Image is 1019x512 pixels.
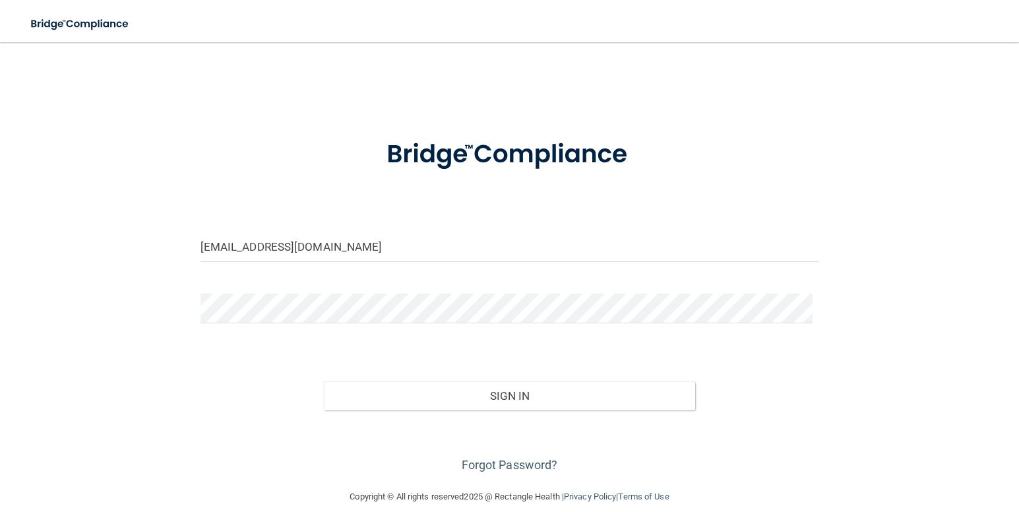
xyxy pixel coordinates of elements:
button: Sign In [324,381,695,410]
a: Privacy Policy [564,492,616,501]
img: bridge_compliance_login_screen.278c3ca4.svg [360,121,660,188]
a: Forgot Password? [462,458,558,472]
img: bridge_compliance_login_screen.278c3ca4.svg [20,11,141,38]
input: Email [201,232,819,262]
a: Terms of Use [618,492,669,501]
